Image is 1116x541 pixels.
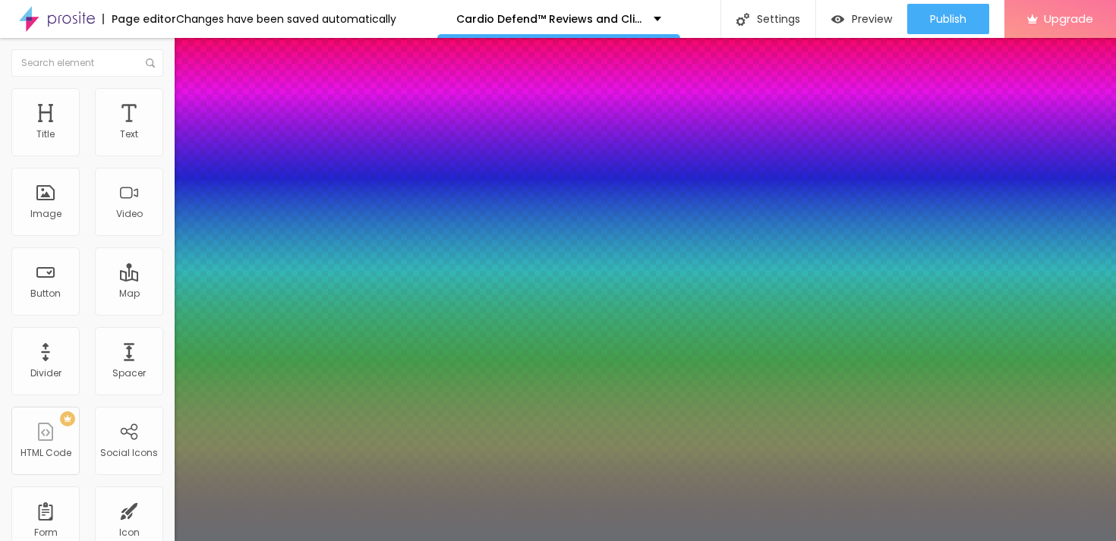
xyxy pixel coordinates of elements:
[100,448,158,458] div: Social Icons
[852,13,892,25] span: Preview
[36,129,55,140] div: Title
[736,13,749,26] img: Icone
[119,527,140,538] div: Icon
[907,4,989,34] button: Publish
[146,58,155,68] img: Icone
[120,129,138,140] div: Text
[456,14,642,24] p: Cardio Defend™ Reviews and Clinical Insights on Cardiovascular Support
[30,368,61,379] div: Divider
[831,13,844,26] img: view-1.svg
[119,288,140,299] div: Map
[34,527,58,538] div: Form
[11,49,163,77] input: Search element
[102,14,176,24] div: Page editor
[1044,12,1093,25] span: Upgrade
[816,4,907,34] button: Preview
[20,448,71,458] div: HTML Code
[116,209,143,219] div: Video
[176,14,396,24] div: Changes have been saved automatically
[930,13,966,25] span: Publish
[112,368,146,379] div: Spacer
[30,288,61,299] div: Button
[30,209,61,219] div: Image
